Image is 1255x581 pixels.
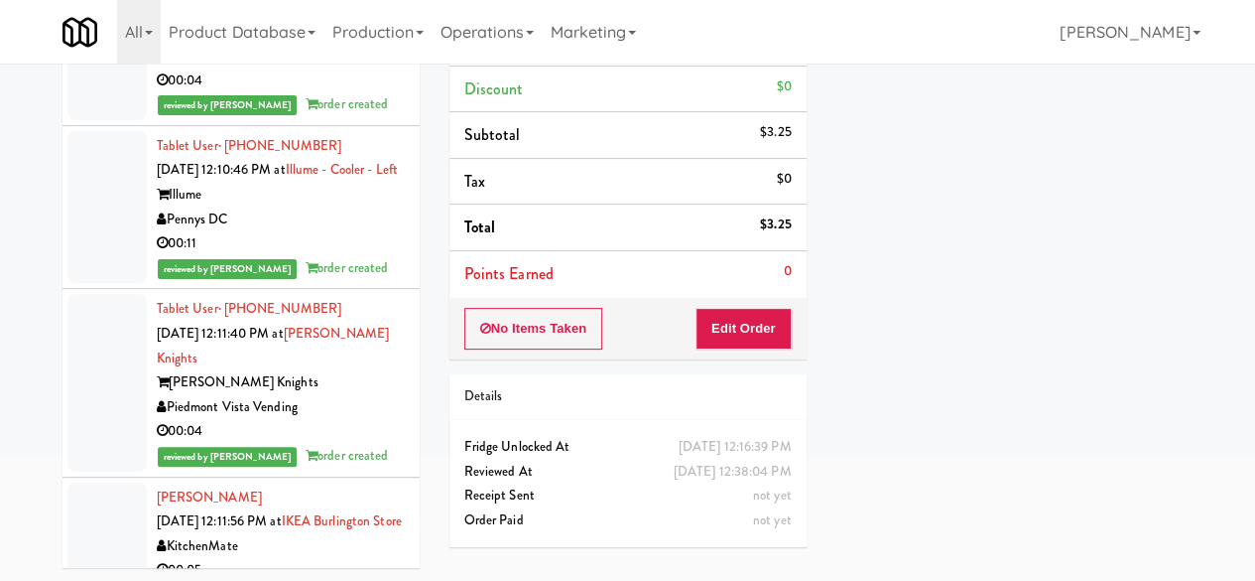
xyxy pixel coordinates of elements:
[158,95,298,115] span: reviewed by [PERSON_NAME]
[63,15,97,50] img: Micromart
[783,259,791,284] div: 0
[464,384,792,409] div: Details
[158,259,298,279] span: reviewed by [PERSON_NAME]
[157,395,405,420] div: Piedmont Vista Vending
[753,486,792,505] span: not yet
[679,435,792,460] div: [DATE] 12:16:39 PM
[464,77,524,100] span: Discount
[760,213,792,237] div: $3.25
[157,534,405,559] div: KitchenMate
[464,170,485,193] span: Tax
[464,508,792,533] div: Order Paid
[306,94,388,113] span: order created
[286,160,398,179] a: Illume - Cooler - Left
[464,216,496,238] span: Total
[674,460,792,485] div: [DATE] 12:38:04 PM
[306,258,388,277] span: order created
[157,419,405,444] div: 00:04
[695,308,792,350] button: Edit Order
[157,511,282,530] span: [DATE] 12:11:56 PM at
[464,435,792,460] div: Fridge Unlocked At
[157,324,284,343] span: [DATE] 12:11:40 PM at
[464,460,792,485] div: Reviewed At
[63,289,420,477] li: Tablet User· [PHONE_NUMBER][DATE] 12:11:40 PM at[PERSON_NAME] Knights[PERSON_NAME] KnightsPiedmon...
[464,123,521,146] span: Subtotal
[753,510,792,529] span: not yet
[157,183,405,208] div: Illume
[218,299,342,318] span: · [PHONE_NUMBER]
[306,446,388,465] span: order created
[464,484,792,508] div: Receipt Sent
[157,160,286,179] span: [DATE] 12:10:46 PM at
[218,136,342,155] span: · [PHONE_NUMBER]
[157,231,405,256] div: 00:11
[760,120,792,145] div: $3.25
[157,370,405,395] div: [PERSON_NAME] Knights
[158,447,298,467] span: reviewed by [PERSON_NAME]
[157,69,405,93] div: 00:04
[464,308,603,350] button: No Items Taken
[157,208,405,232] div: Pennys DC
[157,324,389,367] a: [PERSON_NAME] Knights
[63,126,420,290] li: Tablet User· [PHONE_NUMBER][DATE] 12:10:46 PM atIllume - Cooler - LeftIllumePennys DC00:11reviewe...
[157,299,342,318] a: Tablet User· [PHONE_NUMBER]
[776,167,791,192] div: $0
[157,488,262,507] a: [PERSON_NAME]
[282,511,402,530] a: IKEA Burlington Store
[157,136,342,155] a: Tablet User· [PHONE_NUMBER]
[464,262,554,285] span: Points Earned
[776,74,791,99] div: $0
